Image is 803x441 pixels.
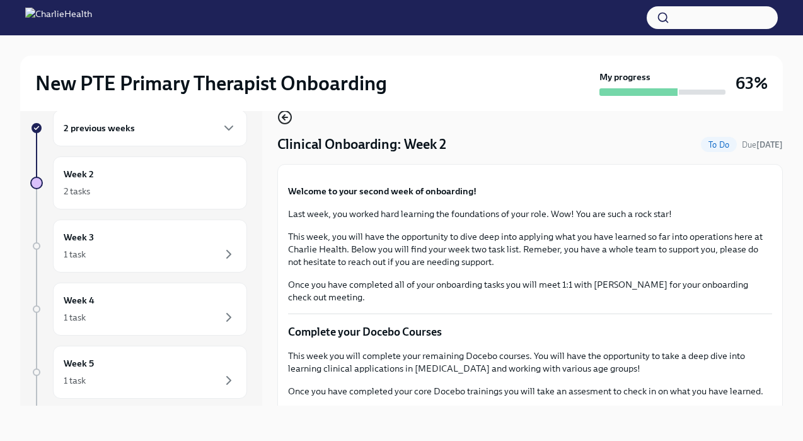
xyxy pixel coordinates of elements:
[30,156,247,209] a: Week 22 tasks
[288,385,772,397] p: Once you have completed your core Docebo trainings you will take an assesment to check in on what...
[64,374,86,387] div: 1 task
[756,140,783,150] strong: [DATE]
[736,72,768,95] h3: 63%
[288,185,477,197] strong: Welcome to your second week of onboarding!
[288,350,772,375] p: This week you will complete your remaining Docebo courses. You will have the opportunity to take ...
[30,220,247,273] a: Week 31 task
[64,167,94,181] h6: Week 2
[288,208,772,220] p: Last week, you worked hard learning the foundations of your role. Wow! You are such a rock star!
[288,230,772,268] p: This week, you will have the opportunity to dive deep into applying what you have learned so far ...
[30,283,247,336] a: Week 41 task
[35,71,387,96] h2: New PTE Primary Therapist Onboarding
[64,121,135,135] h6: 2 previous weeks
[64,293,95,307] h6: Week 4
[288,324,772,339] p: Complete your Docebo Courses
[64,356,94,370] h6: Week 5
[288,278,772,303] p: Once you have completed all of your onboarding tasks you will meet 1:1 with [PERSON_NAME] for you...
[599,71,650,83] strong: My progress
[64,248,86,261] div: 1 task
[64,311,86,324] div: 1 task
[277,135,446,154] h4: Clinical Onboarding: Week 2
[25,8,92,28] img: CharlieHealth
[742,139,783,151] span: August 30th, 2025 09:00
[64,230,94,244] h6: Week 3
[53,110,247,146] div: 2 previous weeks
[30,346,247,399] a: Week 51 task
[64,185,90,197] div: 2 tasks
[701,140,737,150] span: To Do
[742,140,783,150] span: Due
